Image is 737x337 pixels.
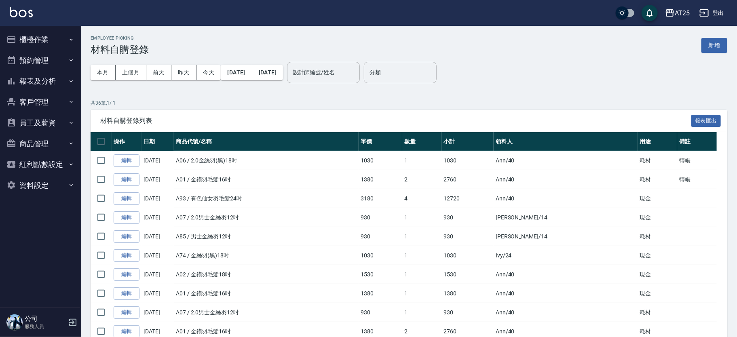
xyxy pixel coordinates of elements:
td: Ivy /24 [494,246,638,265]
td: 930 [442,227,494,246]
th: 日期 [141,132,174,151]
td: Ann /40 [494,265,638,284]
td: A07 / 2.0男士金絲羽12吋 [174,208,359,227]
td: 1380 [359,170,402,189]
button: 員工及薪資 [3,112,78,133]
button: 本月 [91,65,116,80]
a: 編輯 [114,173,139,186]
td: Ann /40 [494,189,638,208]
button: 報表匯出 [691,115,721,127]
button: 資料設定 [3,175,78,196]
a: 編輯 [114,211,139,224]
td: 現金 [638,208,678,227]
th: 商品代號/名稱 [174,132,359,151]
td: 930 [442,208,494,227]
button: 前天 [146,65,171,80]
h3: 材料自購登錄 [91,44,149,55]
td: 12720 [442,189,494,208]
td: 耗材 [638,151,678,170]
td: A85 / 男士金絲羽12吋 [174,227,359,246]
td: Ann /40 [494,151,638,170]
a: 報表匯出 [691,116,721,124]
th: 用途 [638,132,678,151]
td: 1 [402,265,442,284]
a: 編輯 [114,268,139,281]
td: 930 [359,208,402,227]
button: save [642,5,658,21]
th: 備註 [677,132,717,151]
div: AT25 [675,8,690,18]
p: 共 36 筆, 1 / 1 [91,99,727,107]
td: Ann /40 [494,284,638,303]
a: 編輯 [114,249,139,262]
td: [DATE] [141,265,174,284]
td: A06 / 2.0金絲羽(黑)18吋 [174,151,359,170]
button: 昨天 [171,65,196,80]
img: Person [6,314,23,331]
td: 現金 [638,284,678,303]
button: 報表及分析 [3,71,78,92]
td: 2760 [442,170,494,189]
button: 櫃檯作業 [3,29,78,50]
td: 4 [402,189,442,208]
th: 小計 [442,132,494,151]
button: 新增 [701,38,727,53]
td: [DATE] [141,303,174,322]
td: 1030 [359,246,402,265]
button: AT25 [662,5,693,21]
th: 領料人 [494,132,638,151]
td: [DATE] [141,284,174,303]
td: 現金 [638,246,678,265]
td: 現金 [638,189,678,208]
button: 今天 [196,65,221,80]
td: [DATE] [141,246,174,265]
td: A74 / 金絲羽(黑)18吋 [174,246,359,265]
td: 930 [442,303,494,322]
td: [DATE] [141,170,174,189]
td: 耗材 [638,170,678,189]
td: A93 / 有色仙女羽毛髮24吋 [174,189,359,208]
td: 1380 [442,284,494,303]
td: 930 [359,303,402,322]
th: 單價 [359,132,402,151]
a: 新增 [701,41,727,49]
td: [PERSON_NAME] /14 [494,208,638,227]
td: 930 [359,227,402,246]
td: A02 / 金鑽羽毛髮18吋 [174,265,359,284]
a: 編輯 [114,306,139,319]
button: 客戶管理 [3,92,78,113]
td: 1530 [359,265,402,284]
p: 服務人員 [25,323,66,330]
td: 2 [402,170,442,189]
td: 3180 [359,189,402,208]
td: 耗材 [638,303,678,322]
td: 轉帳 [677,151,717,170]
td: 現金 [638,265,678,284]
td: 1 [402,246,442,265]
th: 數量 [402,132,442,151]
td: 1380 [359,284,402,303]
td: 1030 [442,246,494,265]
td: 1030 [359,151,402,170]
h2: Employee Picking [91,36,149,41]
td: 1530 [442,265,494,284]
button: 預約管理 [3,50,78,71]
button: 上個月 [116,65,146,80]
a: 編輯 [114,230,139,243]
td: A01 / 金鑽羽毛髮16吋 [174,284,359,303]
span: 材料自購登錄列表 [100,117,691,125]
td: 1 [402,151,442,170]
a: 編輯 [114,192,139,205]
td: 1 [402,227,442,246]
th: 操作 [112,132,141,151]
button: 登出 [696,6,727,21]
h5: 公司 [25,315,66,323]
td: [DATE] [141,151,174,170]
img: Logo [10,7,33,17]
td: 耗材 [638,227,678,246]
td: Ann /40 [494,303,638,322]
button: [DATE] [252,65,283,80]
td: [DATE] [141,189,174,208]
button: 商品管理 [3,133,78,154]
td: 1 [402,284,442,303]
